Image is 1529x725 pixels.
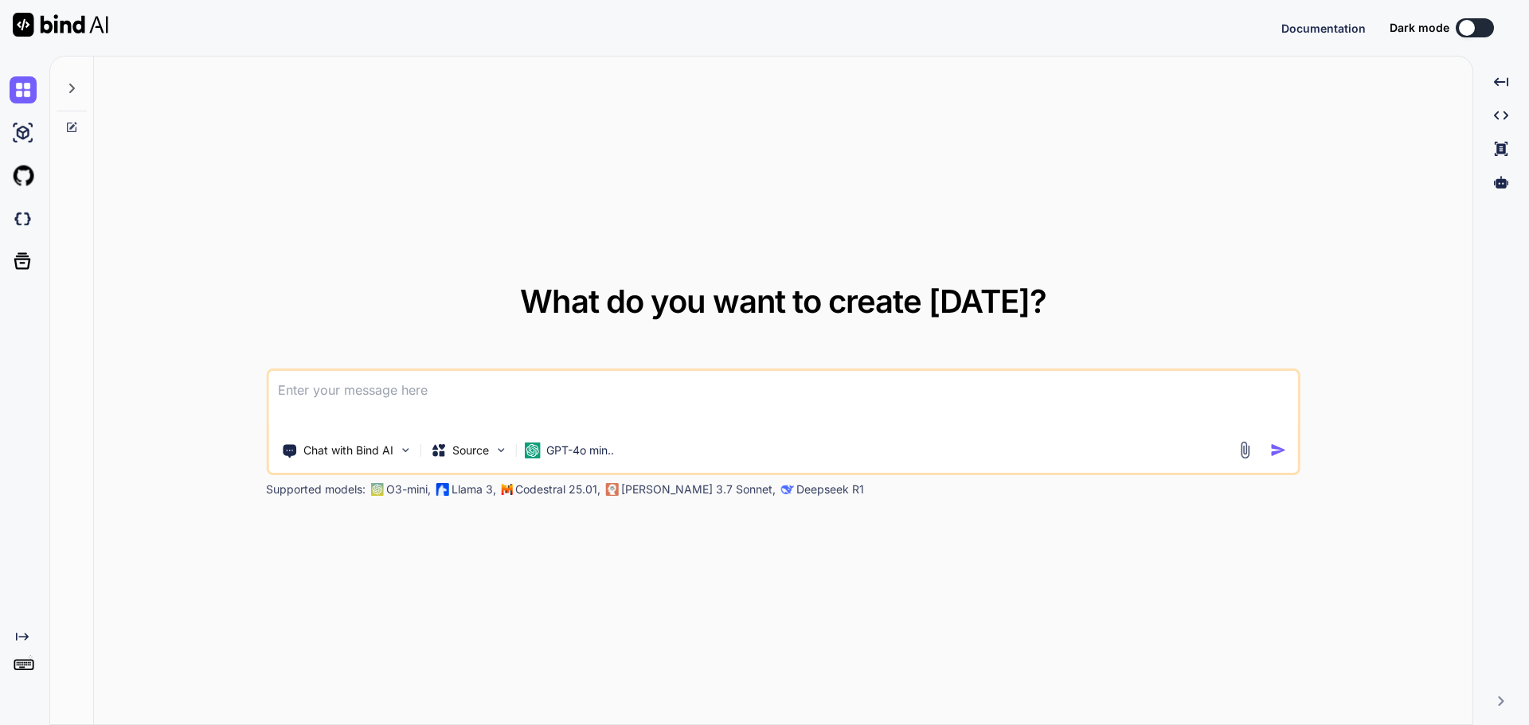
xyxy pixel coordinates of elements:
[546,442,614,458] p: GPT-4o min..
[386,481,431,497] p: O3-mini,
[452,442,489,458] p: Source
[515,481,600,497] p: Codestral 25.01,
[266,481,366,497] p: Supported models:
[524,442,540,458] img: GPT-4o mini
[10,205,37,232] img: darkCloudIdeIcon
[494,443,507,457] img: Pick Models
[1236,441,1254,459] img: attachment
[520,282,1046,321] span: What do you want to create [DATE]?
[10,162,37,189] img: githubLight
[1281,20,1366,37] button: Documentation
[780,483,793,496] img: claude
[436,483,448,496] img: Llama2
[10,119,37,146] img: ai-studio
[501,484,512,495] img: Mistral-AI
[13,13,108,37] img: Bind AI
[398,443,412,457] img: Pick Tools
[370,483,383,496] img: GPT-4
[796,481,864,497] p: Deepseek R1
[1270,442,1287,458] img: icon
[10,76,37,103] img: chat
[303,442,393,458] p: Chat with Bind AI
[452,481,496,497] p: Llama 3,
[621,481,776,497] p: [PERSON_NAME] 3.7 Sonnet,
[1390,20,1449,36] span: Dark mode
[605,483,618,496] img: claude
[1281,21,1366,35] span: Documentation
